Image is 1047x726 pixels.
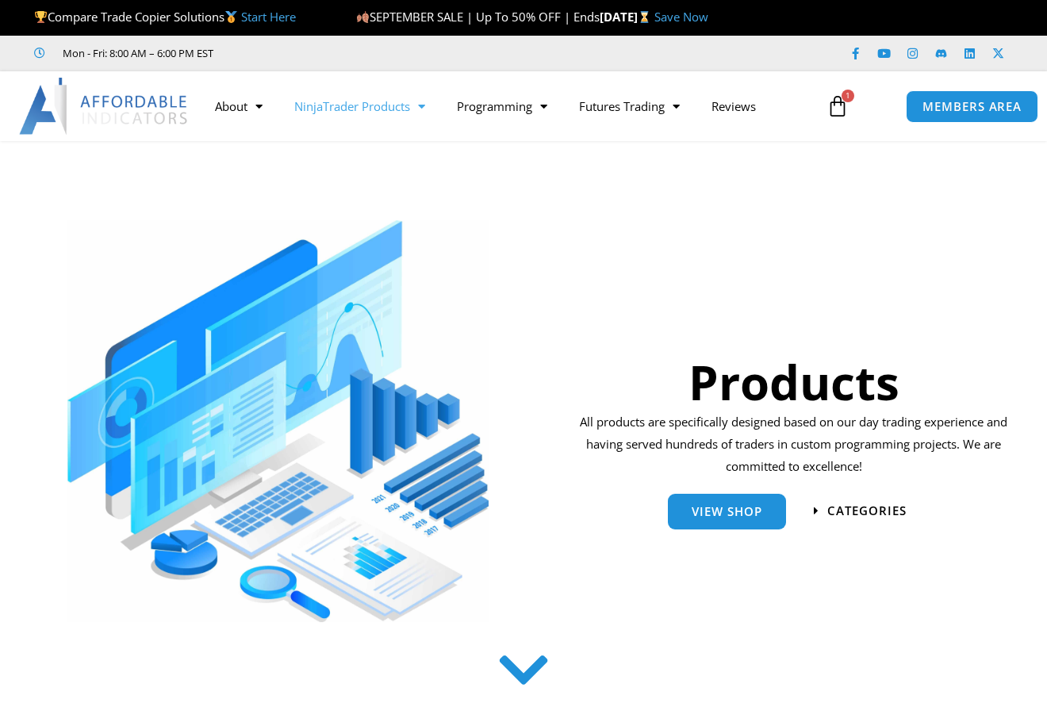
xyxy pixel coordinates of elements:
[803,83,872,129] a: 1
[441,88,563,124] a: Programming
[814,505,907,517] a: categories
[906,90,1038,123] a: MEMBERS AREA
[668,494,786,529] a: View Shop
[59,44,213,63] span: Mon - Fri: 8:00 AM – 6:00 PM EST
[199,88,278,124] a: About
[639,11,650,23] img: ⌛
[357,11,369,23] img: 🍂
[574,349,1013,415] h1: Products
[922,101,1022,113] span: MEMBERS AREA
[827,505,907,517] span: categories
[692,506,762,518] span: View Shop
[236,45,474,61] iframe: Customer reviews powered by Trustpilot
[34,9,296,25] span: Compare Trade Copier Solutions
[696,88,772,124] a: Reviews
[35,11,47,23] img: 🏆
[356,9,600,25] span: SEPTEMBER SALE | Up To 50% OFF | Ends
[563,88,696,124] a: Futures Trading
[842,90,854,102] span: 1
[19,78,190,135] img: LogoAI | Affordable Indicators – NinjaTrader
[574,411,1013,478] p: All products are specifically designed based on our day trading experience and having served hund...
[600,9,654,25] strong: [DATE]
[225,11,237,23] img: 🥇
[654,9,708,25] a: Save Now
[278,88,441,124] a: NinjaTrader Products
[199,88,817,124] nav: Menu
[67,220,489,622] img: ProductsSection scaled | Affordable Indicators – NinjaTrader
[241,9,296,25] a: Start Here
